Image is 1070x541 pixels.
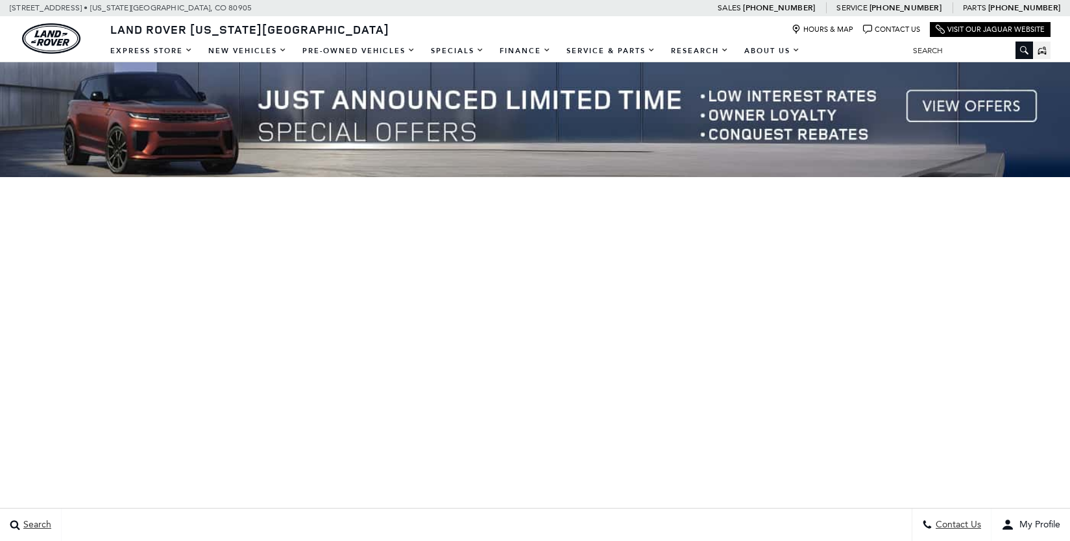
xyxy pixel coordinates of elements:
[836,3,867,12] span: Service
[863,25,920,34] a: Contact Us
[736,40,808,62] a: About Us
[988,3,1060,13] a: [PHONE_NUMBER]
[110,21,389,37] span: Land Rover [US_STATE][GEOGRAPHIC_DATA]
[936,25,1045,34] a: Visit Our Jaguar Website
[743,3,815,13] a: [PHONE_NUMBER]
[10,3,252,12] a: [STREET_ADDRESS] • [US_STATE][GEOGRAPHIC_DATA], CO 80905
[792,25,853,34] a: Hours & Map
[663,40,736,62] a: Research
[963,3,986,12] span: Parts
[903,43,1033,58] input: Search
[201,40,295,62] a: New Vehicles
[20,520,51,531] span: Search
[103,40,808,62] nav: Main Navigation
[718,3,741,12] span: Sales
[869,3,942,13] a: [PHONE_NUMBER]
[295,40,423,62] a: Pre-Owned Vehicles
[423,40,492,62] a: Specials
[22,23,80,54] a: land-rover
[492,40,559,62] a: Finance
[103,21,397,37] a: Land Rover [US_STATE][GEOGRAPHIC_DATA]
[1014,520,1060,531] span: My Profile
[991,509,1070,541] button: user-profile-menu
[22,23,80,54] img: Land Rover
[559,40,663,62] a: Service & Parts
[932,520,981,531] span: Contact Us
[103,40,201,62] a: EXPRESS STORE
